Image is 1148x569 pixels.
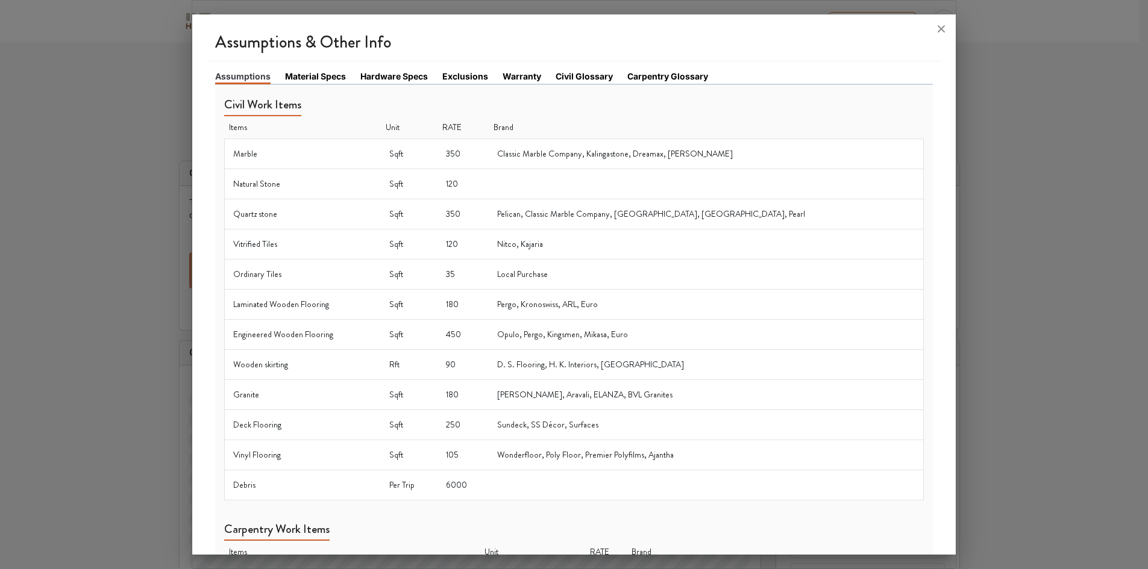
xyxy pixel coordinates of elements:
td: Wooden skirting [224,350,381,380]
td: Pergo, Kronoswiss, ARL, Euro [489,290,924,320]
td: Natural Stone [224,169,381,199]
td: Sqft [381,410,438,440]
td: 90 [438,350,488,380]
td: Opulo, Pergo, Kingsmen, Mikasa, Euro [489,320,924,350]
td: Sqft [381,320,438,350]
td: Wonderfloor, Poly Floor, Premier Polyfilms, Ajantha [489,440,924,470]
td: 250 [438,410,488,440]
a: Assumptions [215,70,271,84]
td: Local Purchase [489,260,924,290]
td: Sqft [381,229,438,260]
td: [PERSON_NAME], Aravali, ELANZA, BVL Granites [489,380,924,410]
td: Classic Marble Company, Kalingastone, Dreamax, [PERSON_NAME] [489,139,924,169]
td: Per Trip [381,470,438,500]
td: Pelican, Classic Marble Company, [GEOGRAPHIC_DATA], [GEOGRAPHIC_DATA], Pearl [489,199,924,229]
a: Carpentry Glossary [627,70,708,82]
td: D. S. Flooring, H. K. Interiors, [GEOGRAPHIC_DATA] [489,350,924,380]
td: Quartz stone [224,199,381,229]
th: Brand [627,541,924,564]
td: Vinyl Flooring [224,440,381,470]
th: Brand [489,116,924,139]
td: Nitco, Kajaria [489,229,924,260]
td: Marble [224,139,381,169]
a: Exclusions [442,70,488,82]
td: 120 [438,229,488,260]
td: Sqft [381,440,438,470]
td: Sqft [381,290,438,320]
td: 6000 [438,470,488,500]
td: Sundeck, SS Décor, Surfaces [489,410,924,440]
td: 180 [438,380,488,410]
td: Laminated Wooden Flooring [224,290,381,320]
th: RATE [585,541,627,564]
td: 120 [438,169,488,199]
th: RATE [438,116,488,139]
td: 180 [438,290,488,320]
td: Debris [224,470,381,500]
td: 35 [438,260,488,290]
td: 450 [438,320,488,350]
td: Vitrified Tiles [224,229,381,260]
td: 350 [438,199,488,229]
td: Granite [224,380,381,410]
td: Ordinary Tiles [224,260,381,290]
th: Unit [480,541,585,564]
a: Civil Glossary [556,70,613,82]
td: Deck Flooring [224,410,381,440]
a: Material Specs [285,70,346,82]
td: Sqft [381,260,438,290]
a: Hardware Specs [360,70,428,82]
td: Sqft [381,169,438,199]
td: 350 [438,139,488,169]
h5: Carpentry Work Items [224,522,330,541]
a: Warranty [503,70,541,82]
td: Sqft [381,139,438,169]
th: Items [224,541,480,564]
th: Items [224,116,381,139]
td: Sqft [381,199,438,229]
th: Unit [381,116,438,139]
td: Sqft [381,380,438,410]
td: Rft [381,350,438,380]
td: 105 [438,440,488,470]
h5: Civil Work Items [224,98,301,116]
td: Engineered Wooden Flooring [224,320,381,350]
